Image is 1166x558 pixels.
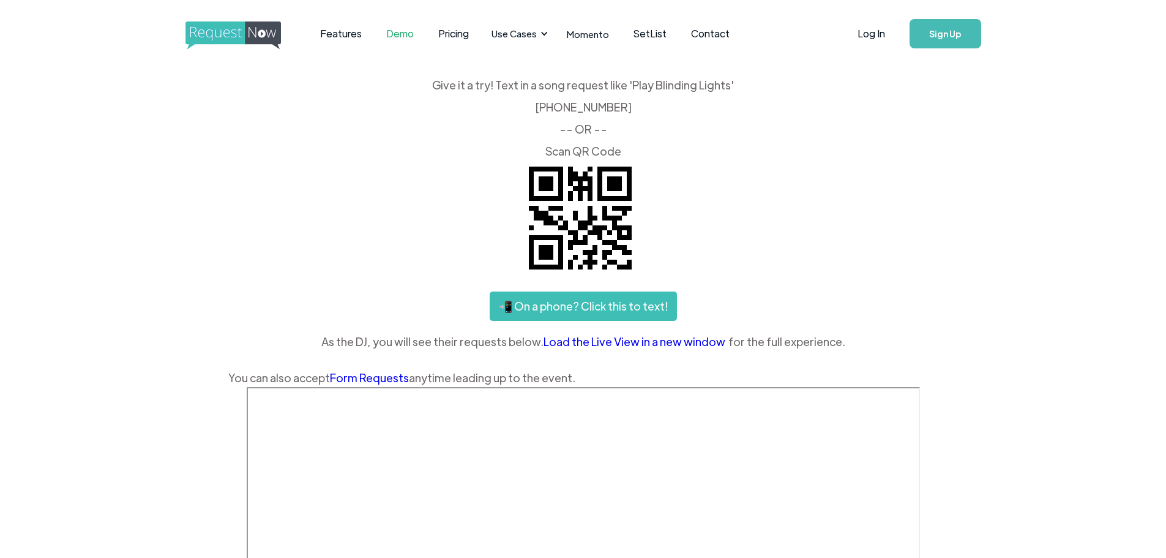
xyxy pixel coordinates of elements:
[374,15,426,53] a: Demo
[484,15,551,53] div: Use Cases
[519,157,641,279] img: QR code
[330,371,409,385] a: Form Requests
[621,15,679,53] a: SetList
[308,15,374,53] a: Features
[544,333,728,351] a: Load the Live View in a new window
[228,80,938,157] div: Give it a try! Text in a song request like 'Play Blinding Lights' ‍ [PHONE_NUMBER] -- OR -- ‍ Sca...
[679,15,742,53] a: Contact
[228,333,938,351] div: As the DJ, you will see their requests below. for the full experience.
[491,27,537,40] div: Use Cases
[555,16,621,52] a: Momento
[490,292,677,321] a: 📲 On a phone? Click this to text!
[185,21,277,46] a: home
[845,12,897,55] a: Log In
[910,19,981,48] a: Sign Up
[185,21,304,50] img: requestnow logo
[426,15,481,53] a: Pricing
[228,369,938,387] div: You can also accept anytime leading up to the event.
